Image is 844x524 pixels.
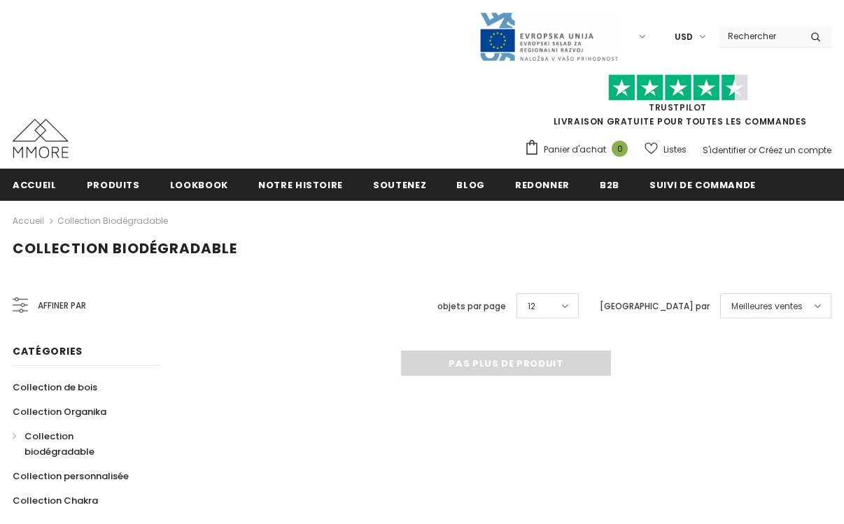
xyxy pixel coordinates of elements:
a: Panier d'achat 0 [524,139,635,160]
span: Catégories [13,344,83,358]
span: Blog [456,178,485,192]
span: Collection personnalisée [13,469,129,483]
a: Collection personnalisée [13,464,129,488]
a: Collection Chakra [13,488,98,513]
a: Listes [645,137,687,162]
span: Collection biodégradable [24,430,94,458]
span: USD [675,30,693,44]
a: Collection de bois [13,375,97,399]
span: Collection biodégradable [13,239,237,258]
span: Collection Chakra [13,494,98,507]
span: Listes [663,143,687,157]
img: Javni Razpis [479,11,619,62]
a: Accueil [13,169,57,200]
span: Meilleures ventes [731,299,803,313]
span: Affiner par [38,298,86,313]
span: LIVRAISON GRATUITE POUR TOUTES LES COMMANDES [524,80,831,127]
a: Collection biodégradable [13,424,144,464]
span: Lookbook [170,178,228,192]
span: Produits [87,178,140,192]
span: soutenez [373,178,426,192]
span: Notre histoire [258,178,343,192]
a: Suivi de commande [649,169,756,200]
a: Javni Razpis [479,30,619,42]
a: Produits [87,169,140,200]
span: Collection Organika [13,405,106,418]
span: 0 [612,141,628,157]
a: Redonner [515,169,570,200]
input: Search Site [719,26,800,46]
a: S'identifier [703,144,746,156]
label: objets par page [437,299,506,313]
span: Redonner [515,178,570,192]
span: B2B [600,178,619,192]
a: Accueil [13,213,44,229]
span: Suivi de commande [649,178,756,192]
img: Faites confiance aux étoiles pilotes [608,74,748,101]
a: B2B [600,169,619,200]
a: Lookbook [170,169,228,200]
a: Notre histoire [258,169,343,200]
a: Créez un compte [759,144,831,156]
a: TrustPilot [649,101,707,113]
a: soutenez [373,169,426,200]
a: Blog [456,169,485,200]
a: Collection biodégradable [57,215,168,227]
span: 12 [528,299,535,313]
span: Accueil [13,178,57,192]
span: or [748,144,757,156]
span: Panier d'achat [544,143,606,157]
span: Collection de bois [13,381,97,394]
a: Collection Organika [13,399,106,424]
label: [GEOGRAPHIC_DATA] par [600,299,710,313]
img: Cas MMORE [13,119,69,158]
